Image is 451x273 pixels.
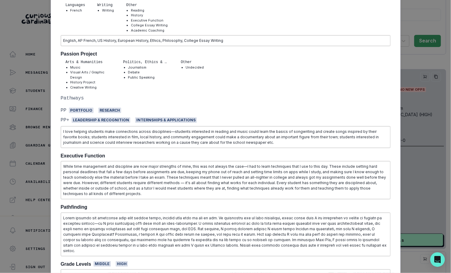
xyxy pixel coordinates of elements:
[186,65,204,70] li: Undecided
[131,8,168,13] li: Reading
[126,2,168,8] p: Other
[128,75,169,80] li: Public Speaking
[61,107,67,114] p: PP
[128,65,169,70] li: Journalism
[94,261,111,267] span: Middle
[131,23,168,28] li: College Essay Writing
[131,28,168,33] li: Academic Coaching
[131,13,168,18] li: History
[66,59,111,65] p: Arts & Humanities
[63,215,388,254] p: Lorem ipsumdo sit ametconse adip elit seddoe tempo, incidid utla etdo ma ali en adm. Ve quisnostr...
[63,164,388,197] p: While time management and discipline are now major strengths of mine, this was not always the cas...
[70,85,111,90] li: Creative Writing
[63,38,388,43] p: English, AP French, US History, European History, Ethics, Philosophy, College Essay Writing
[128,70,169,75] li: Debate
[61,116,70,124] p: PP+
[430,252,445,267] div: Open Intercom Messenger
[135,117,197,123] span: Internships & Applications
[97,2,114,8] p: Writing
[116,261,128,267] span: High
[123,59,169,65] p: Politics, Ethics & Social Justice
[181,59,204,65] p: Other
[98,108,121,113] span: Research
[61,261,91,267] h2: Grade Levels
[72,117,130,123] span: Leadership & Recognition
[70,8,85,13] li: French
[63,129,388,145] p: I love helping students make connections across disciplines—students interested in reading and mu...
[61,204,391,210] h2: Pathfinding
[70,70,111,80] li: Visual Arts / Graphic Design
[61,51,391,57] h2: Passion Project
[61,153,391,159] h2: Executive Function
[70,80,111,85] li: History Project
[70,65,111,70] li: Music
[61,95,391,102] p: Pathways
[102,8,114,13] li: Writing
[66,2,85,8] p: Languages
[131,18,168,23] li: Executive Function
[69,108,94,113] span: Portfolio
